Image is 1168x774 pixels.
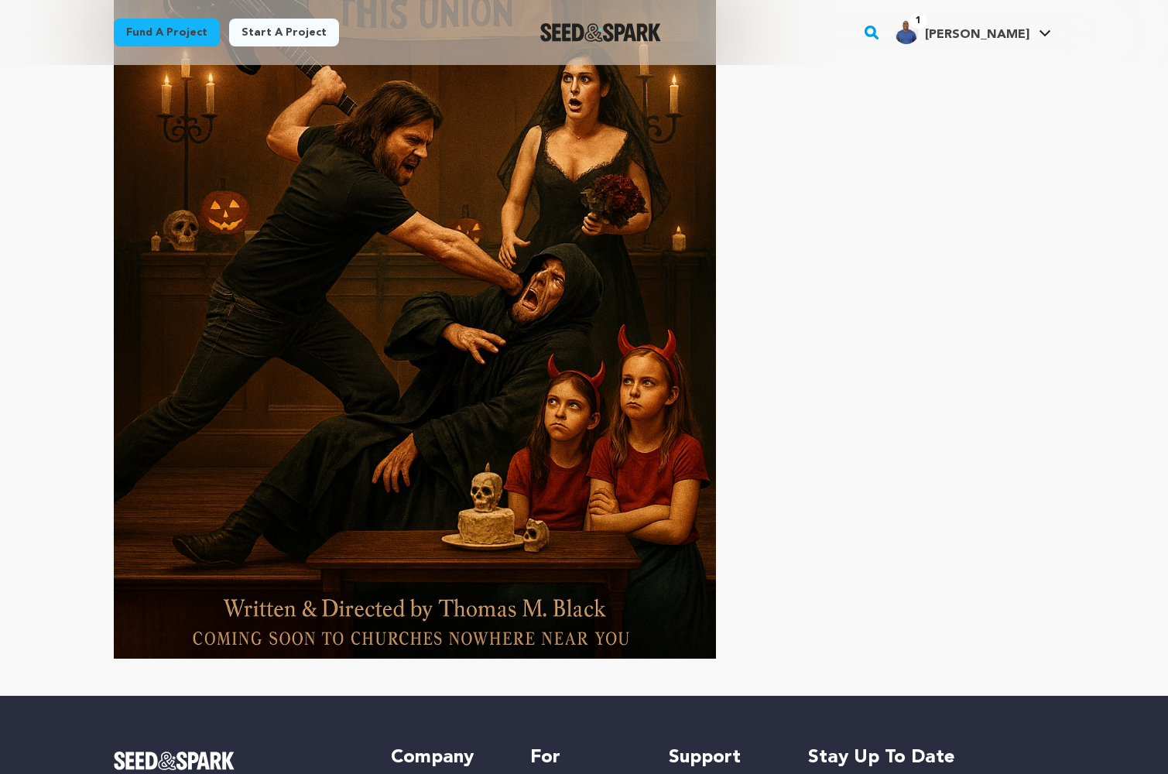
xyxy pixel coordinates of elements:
[891,16,1054,49] span: David W.'s Profile
[540,23,662,42] a: Seed&Spark Homepage
[894,19,1029,44] div: David W.'s Profile
[114,19,220,46] a: Fund a project
[114,752,235,770] img: Seed&Spark Logo
[891,16,1054,44] a: David W.'s Profile
[114,752,361,770] a: Seed&Spark Homepage
[894,19,919,44] img: faafd6dd0944da8a.jpg
[540,23,662,42] img: Seed&Spark Logo Dark Mode
[229,19,339,46] a: Start a project
[669,745,776,770] h5: Support
[909,13,927,29] span: 1
[808,745,1055,770] h5: Stay up to date
[925,29,1029,41] span: [PERSON_NAME]
[391,745,498,770] h5: Company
